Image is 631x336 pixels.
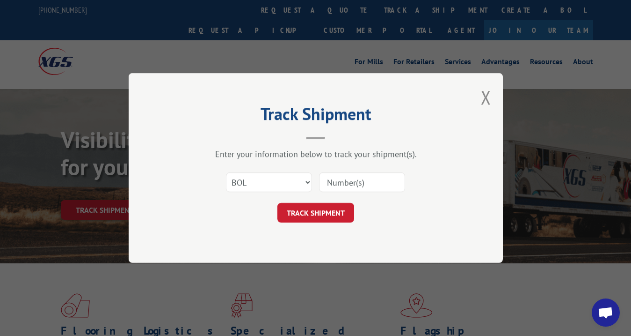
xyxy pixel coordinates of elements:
div: Open chat [592,299,620,327]
button: TRACK SHIPMENT [277,203,354,223]
input: Number(s) [319,172,405,192]
button: Close modal [481,85,491,110]
div: Enter your information below to track your shipment(s). [175,149,456,159]
h2: Track Shipment [175,107,456,125]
